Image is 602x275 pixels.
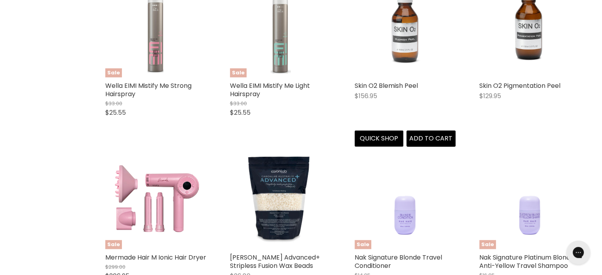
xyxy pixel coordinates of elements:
[105,148,206,249] img: Mermade Hair M Ionic Hair Dryer
[105,81,192,99] a: Wella EIMI Mistify Me Strong Hairspray
[409,134,452,143] span: Add to cart
[230,81,310,99] a: Wella EIMI Mistify Me Light Hairspray
[105,108,126,117] span: $25.55
[479,148,580,249] a: Nak Signature Platinum Blonde Anti-Yellow Travel ShampooSale
[230,108,251,117] span: $25.55
[105,68,122,78] span: Sale
[479,91,501,101] span: $129.95
[479,253,574,270] a: Nak Signature Platinum Blonde Anti-Yellow Travel Shampoo
[105,100,122,107] span: $33.00
[479,81,560,90] a: Skin O2 Pigmentation Peel
[355,240,371,249] span: Sale
[105,240,122,249] span: Sale
[355,253,442,270] a: Nak Signature Blonde Travel Conditioner
[230,68,247,78] span: Sale
[489,148,570,249] img: Nak Signature Platinum Blonde Anti-Yellow Travel Shampoo
[230,148,331,249] img: Caron Advanced+ Stripless Fusion Wax Beads
[365,148,445,249] img: Nak Signature Blonde Travel Conditioner
[562,238,594,267] iframe: Gorgias live chat messenger
[479,240,496,249] span: Sale
[355,91,377,101] span: $156.95
[105,253,206,262] a: Mermade Hair M Ionic Hair Dryer
[406,131,456,146] button: Add to cart
[230,100,247,107] span: $33.00
[355,148,456,249] a: Nak Signature Blonde Travel ConditionerSale
[355,131,404,146] button: Quick shop
[355,81,418,90] a: Skin O2 Blemish Peel
[105,263,125,271] span: $299.00
[105,148,206,249] a: Mermade Hair M Ionic Hair DryerSale
[230,253,320,270] a: [PERSON_NAME] Advanced+ Stripless Fusion Wax Beads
